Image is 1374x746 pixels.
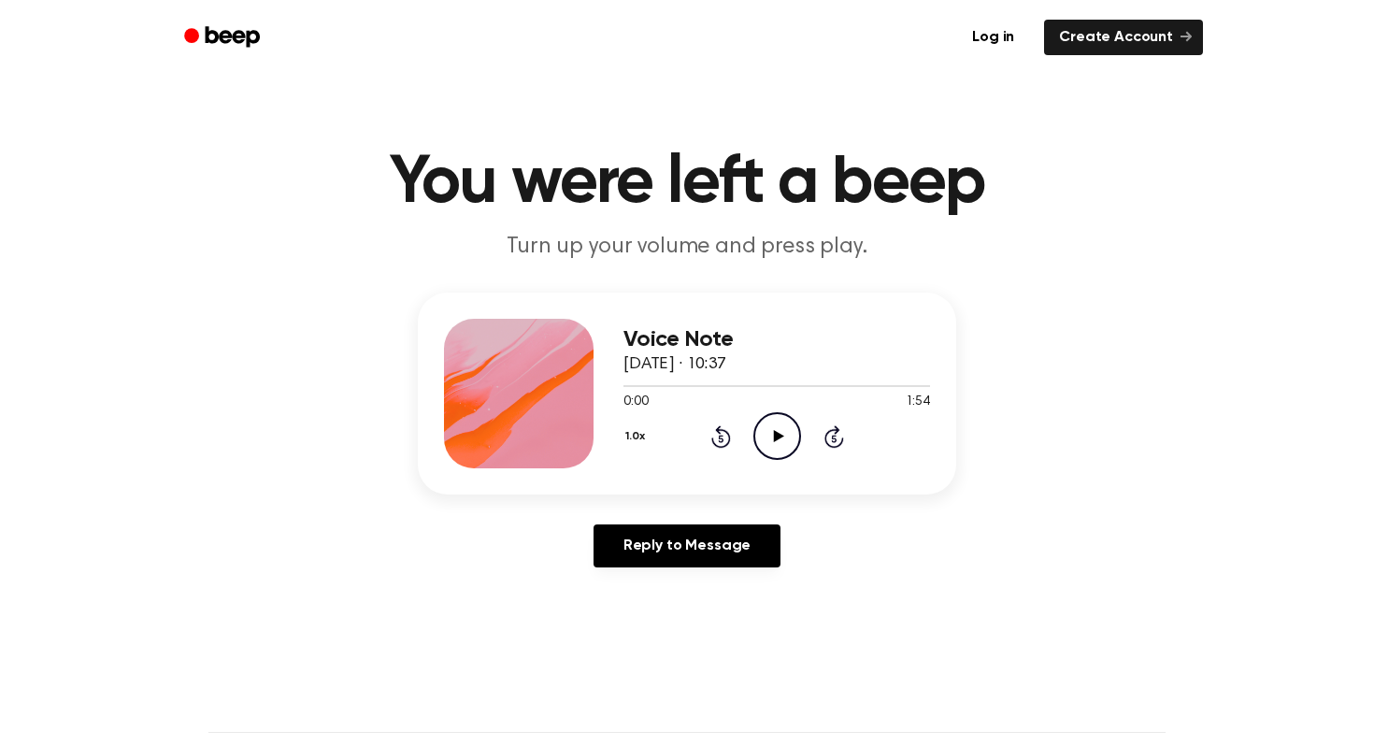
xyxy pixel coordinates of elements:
a: Log in [953,16,1033,59]
a: Reply to Message [594,524,780,567]
p: Turn up your volume and press play. [328,232,1046,263]
button: 1.0x [623,421,651,452]
span: 1:54 [906,393,930,412]
h3: Voice Note [623,327,930,352]
a: Beep [171,20,277,56]
h1: You were left a beep [208,150,1166,217]
span: [DATE] · 10:37 [623,356,726,373]
a: Create Account [1044,20,1203,55]
span: 0:00 [623,393,648,412]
